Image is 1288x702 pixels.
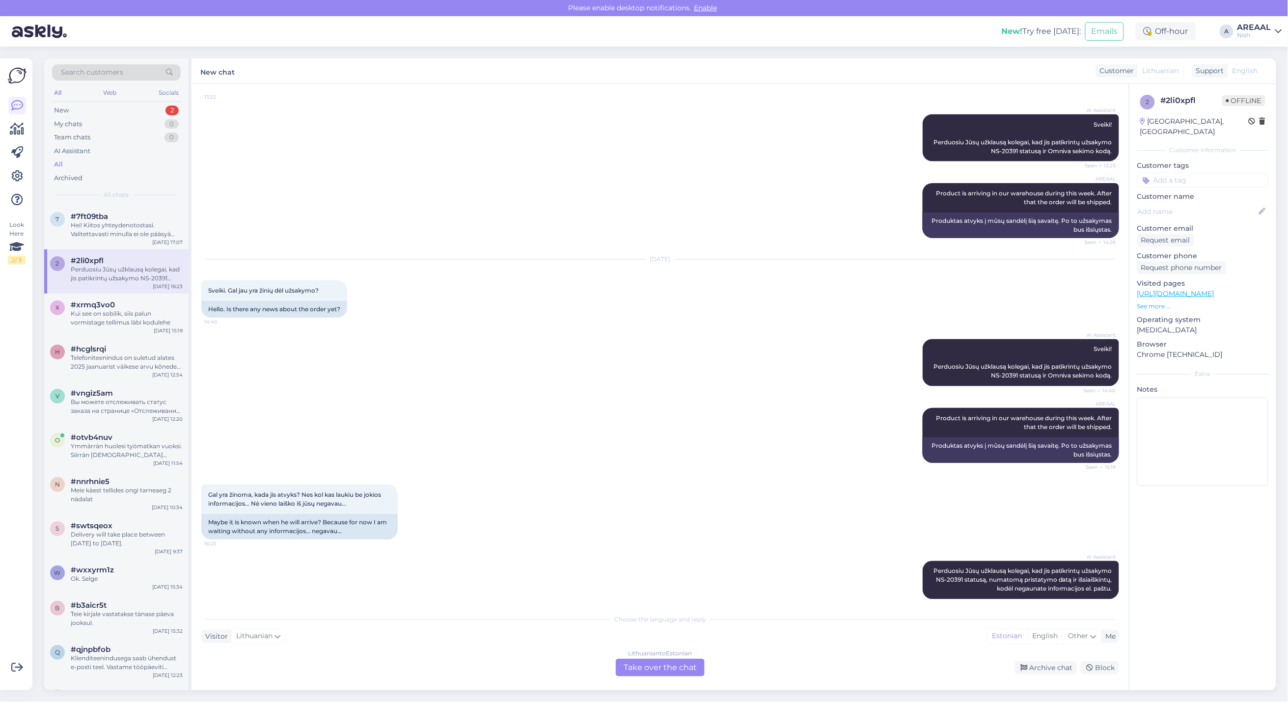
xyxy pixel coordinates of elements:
[1137,315,1268,325] p: Operating system
[153,283,183,290] div: [DATE] 16:23
[1137,161,1268,171] p: Customer tags
[8,66,27,85] img: Askly Logo
[71,442,183,459] div: Ymmärrän huolesi työmatkan vuoksi. Siirrän [DEMOGRAPHIC_DATA] kollegalle, joka voi tarkistaa, onk...
[152,239,183,246] div: [DATE] 17:07
[54,119,82,129] div: My chats
[1027,629,1063,644] div: English
[1137,289,1214,298] a: [URL][DOMAIN_NAME]
[54,160,63,169] div: All
[1137,339,1268,350] p: Browser
[1233,66,1258,76] span: English
[1002,26,1081,37] div: Try free [DATE]:
[1137,251,1268,261] p: Customer phone
[165,106,179,115] div: 2
[71,654,183,672] div: Klienditeenindusega saab ühendust e-posti teel. Vastame tööpäeviti esimesel võimalusel. Soovitame...
[54,133,90,142] div: Team chats
[204,318,241,325] span: 14:40
[71,212,108,221] span: #7ft09tba
[1137,278,1268,289] p: Visited pages
[71,221,183,239] div: Hei! Kiitos yhteydenotostasi. Valitettavasti minulla ei ole pääsyä tuotetietoihin, [PERSON_NAME] ...
[1002,27,1023,36] b: New!
[8,220,26,265] div: Look Here
[104,190,129,199] span: All chats
[1137,325,1268,335] p: [MEDICAL_DATA]
[71,433,112,442] span: #otvb4nuv
[1079,175,1116,183] span: AREAAL
[1069,631,1089,640] span: Other
[1137,173,1268,188] input: Add a tag
[54,146,90,156] div: AI Assistant
[1102,631,1116,642] div: Me
[1137,223,1268,234] p: Customer email
[71,265,183,283] div: Perduosiu Jūsų užklausą kolegai, kad jis patikrintų užsakymo NS-20391 statusą, numatomą pristatym...
[936,189,1114,206] span: Product is arriving in our warehouse during this week. After that the order will be shipped.
[71,389,113,398] span: #vngiz5am
[71,477,110,486] span: #nnrhnie5
[1161,95,1222,107] div: # 2li0xpfl
[152,504,183,511] div: [DATE] 10:34
[208,491,383,507] span: Gal yra žinoma, kada jis atvyks? Nes kol kas laukiu be jokios informacijos... Nė vieno laiško iš ...
[8,256,26,265] div: 2 / 3
[1085,22,1124,41] button: Emails
[1137,261,1226,274] div: Request phone number
[1237,24,1282,39] a: AREAALNish
[56,525,59,532] span: s
[629,649,692,658] div: Lithuanian to Estonian
[155,548,183,555] div: [DATE] 9:37
[71,353,183,371] div: Telefoniteenindus on suletud alates 2025 jaanuarist väikese arvu kõnede tõttu
[1137,370,1268,378] div: Extra
[1220,25,1233,38] div: A
[55,436,60,444] span: o
[933,567,1114,593] span: Perduosiu Jūsų užklausą kolegai, kad jis patikrintų užsakymo NS-20391 statusą, numatomą pristatym...
[71,521,112,530] span: #swtsqeox
[152,415,183,423] div: [DATE] 12:20
[157,86,181,99] div: Socials
[71,309,183,327] div: Kui see on sobilik, siis palun vormistage tellimus läbi kodulehe
[987,629,1027,644] div: Estonian
[1079,400,1116,407] span: AREAAL
[1222,95,1265,106] span: Offline
[153,672,183,679] div: [DATE] 12:23
[1079,331,1116,339] span: AI Assistant
[201,514,398,540] div: Maybe it is known when he will arrive? Because for now I am waiting without any informacijos... n...
[1137,350,1268,360] p: Chrome [TECHNICAL_ID]
[201,255,1119,264] div: [DATE]
[1137,384,1268,395] p: Notes
[152,583,183,591] div: [DATE] 15:34
[923,437,1119,463] div: Produktas atvyks į mūsų sandėlį šią savaitę. Po to užsakymas bus išsiųstas.
[1138,206,1257,217] input: Add name
[61,67,123,78] span: Search customers
[1079,553,1116,561] span: AI Assistant
[1137,234,1194,247] div: Request email
[54,106,69,115] div: New
[71,601,107,610] span: #b3aicr5t
[1146,98,1150,106] span: 2
[71,610,183,627] div: Teie kirjale vastatakse tänase päeva jooksul.
[154,327,183,334] div: [DATE] 15:19
[1137,146,1268,155] div: Customer information
[71,256,104,265] span: #2li0xpfl
[56,216,59,223] span: 7
[1079,387,1116,394] span: Seen ✓ 14:40
[1079,239,1116,246] span: Seen ✓ 14:26
[71,345,106,353] span: #hcglsrqi
[56,260,59,267] span: 2
[1237,31,1271,39] div: Nish
[55,481,60,488] span: n
[1136,23,1196,40] div: Off-hour
[102,86,119,99] div: Web
[1137,302,1268,311] p: See more ...
[616,659,705,676] div: Take over the chat
[1015,661,1077,675] div: Archive chat
[71,566,114,574] span: #wxxyrm1z
[204,93,241,101] span: 13:22
[1143,66,1179,76] span: Lithuanian
[236,631,273,642] span: Lithuanian
[936,414,1114,431] span: Product is arriving in our warehouse during this week. After that the order will be shipped.
[201,631,228,642] div: Visitor
[55,304,59,311] span: x
[55,648,60,656] span: q
[153,627,183,635] div: [DATE] 15:32
[152,371,183,378] div: [DATE] 12:54
[71,645,110,654] span: #qjnpbfob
